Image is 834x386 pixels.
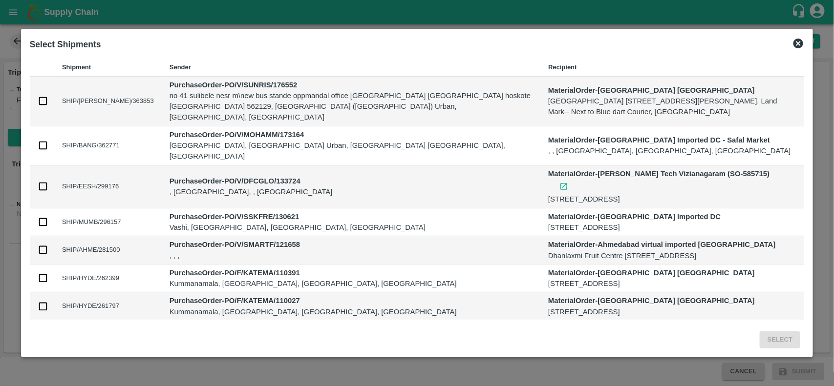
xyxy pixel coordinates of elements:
[170,278,533,289] p: Kummanamala, [GEOGRAPHIC_DATA], [GEOGRAPHIC_DATA], [GEOGRAPHIC_DATA]
[170,131,304,139] strong: PurchaseOrder - PO/V/MOHAMM/173164
[170,241,300,248] strong: PurchaseOrder - PO/V/SMARTF/121658
[54,126,162,165] td: SHIP/BANG/362771
[548,250,796,261] p: Dhanlaxmi Fruit Centre [STREET_ADDRESS]
[62,63,91,71] b: Shipment
[54,292,162,321] td: SHIP/HYDE/261797
[548,297,755,305] strong: MaterialOrder - [GEOGRAPHIC_DATA] [GEOGRAPHIC_DATA]
[54,77,162,126] td: SHIP/[PERSON_NAME]/363853
[548,136,770,144] strong: MaterialOrder - [GEOGRAPHIC_DATA] Imported DC - Safal Market
[170,306,533,317] p: Kummanamala, [GEOGRAPHIC_DATA], [GEOGRAPHIC_DATA], [GEOGRAPHIC_DATA]
[548,170,770,178] strong: MaterialOrder - [PERSON_NAME] Tech Vizianagaram (SO-585715)
[170,297,300,305] strong: PurchaseOrder - PO/F/KATEMA/110027
[548,269,755,277] strong: MaterialOrder - [GEOGRAPHIC_DATA] [GEOGRAPHIC_DATA]
[548,86,755,94] strong: MaterialOrder - [GEOGRAPHIC_DATA] [GEOGRAPHIC_DATA]
[170,90,533,123] p: no 41 sulibele nesr m\new bus stande oppmandal office [GEOGRAPHIC_DATA] [GEOGRAPHIC_DATA] hoskote...
[170,250,533,261] p: , , ,
[548,222,796,233] p: [STREET_ADDRESS]
[54,165,162,208] td: SHIP/EESH/299176
[54,208,162,237] td: SHIP/MUMB/296157
[170,177,300,185] strong: PurchaseOrder - PO/V/DFCGLO/133724
[170,63,191,71] b: Sender
[30,40,101,49] b: Select Shipments
[170,269,300,277] strong: PurchaseOrder - PO/F/KATEMA/110391
[170,222,533,233] p: Vashi, [GEOGRAPHIC_DATA], [GEOGRAPHIC_DATA], [GEOGRAPHIC_DATA]
[170,140,533,162] p: [GEOGRAPHIC_DATA], [GEOGRAPHIC_DATA] Urban, [GEOGRAPHIC_DATA] [GEOGRAPHIC_DATA], [GEOGRAPHIC_DATA]
[548,213,721,221] strong: MaterialOrder - [GEOGRAPHIC_DATA] Imported DC
[548,241,775,248] strong: MaterialOrder - Ahmedabad virtual imported [GEOGRAPHIC_DATA]
[548,96,796,118] p: [GEOGRAPHIC_DATA] [STREET_ADDRESS][PERSON_NAME]. Land Mark-- Next to Blue dart Courier, [GEOGRAPH...
[548,63,577,71] b: Recipient
[548,194,796,204] p: [STREET_ADDRESS]
[170,186,533,197] p: , [GEOGRAPHIC_DATA], , [GEOGRAPHIC_DATA]
[54,264,162,293] td: SHIP/HYDE/262399
[54,236,162,264] td: SHIP/AHME/281500
[170,81,298,89] strong: PurchaseOrder - PO/V/SUNRIS/176552
[548,145,796,156] p: , , [GEOGRAPHIC_DATA], [GEOGRAPHIC_DATA], [GEOGRAPHIC_DATA]
[548,278,796,289] p: [STREET_ADDRESS]
[548,306,796,317] p: [STREET_ADDRESS]
[170,213,299,221] strong: PurchaseOrder - PO/V/SSKFRE/130621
